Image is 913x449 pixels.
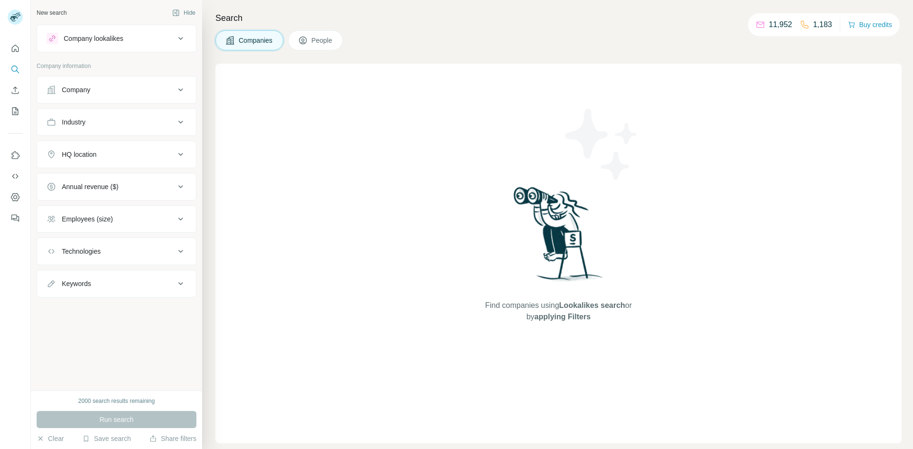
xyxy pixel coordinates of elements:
h4: Search [215,11,902,25]
button: Industry [37,111,196,134]
button: Company lookalikes [37,27,196,50]
button: Buy credits [848,18,892,31]
button: Quick start [8,40,23,57]
button: Use Surfe on LinkedIn [8,147,23,164]
img: Surfe Illustration - Woman searching with binoculars [509,184,608,290]
button: HQ location [37,143,196,166]
button: Use Surfe API [8,168,23,185]
button: Share filters [149,434,196,443]
span: Find companies using or by [482,300,634,323]
button: My lists [8,103,23,120]
div: Technologies [62,247,101,256]
div: Employees (size) [62,214,113,224]
button: Enrich CSV [8,82,23,99]
div: New search [37,9,67,17]
div: HQ location [62,150,97,159]
button: Technologies [37,240,196,263]
div: Keywords [62,279,91,288]
p: 11,952 [769,19,792,30]
span: Companies [239,36,273,45]
button: Keywords [37,272,196,295]
button: Hide [165,6,202,20]
div: Industry [62,117,86,127]
div: Annual revenue ($) [62,182,118,191]
button: Employees (size) [37,208,196,230]
div: Company lookalikes [64,34,123,43]
button: Company [37,78,196,101]
span: applying Filters [534,313,591,321]
p: Company information [37,62,196,70]
button: Search [8,61,23,78]
div: Company [62,85,90,95]
button: Annual revenue ($) [37,175,196,198]
button: Save search [82,434,131,443]
div: 2000 search results remaining [78,397,155,405]
button: Clear [37,434,64,443]
p: 1,183 [813,19,832,30]
span: People [311,36,333,45]
span: Lookalikes search [559,301,625,309]
button: Feedback [8,210,23,227]
img: Surfe Illustration - Stars [559,102,644,187]
button: Dashboard [8,189,23,206]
